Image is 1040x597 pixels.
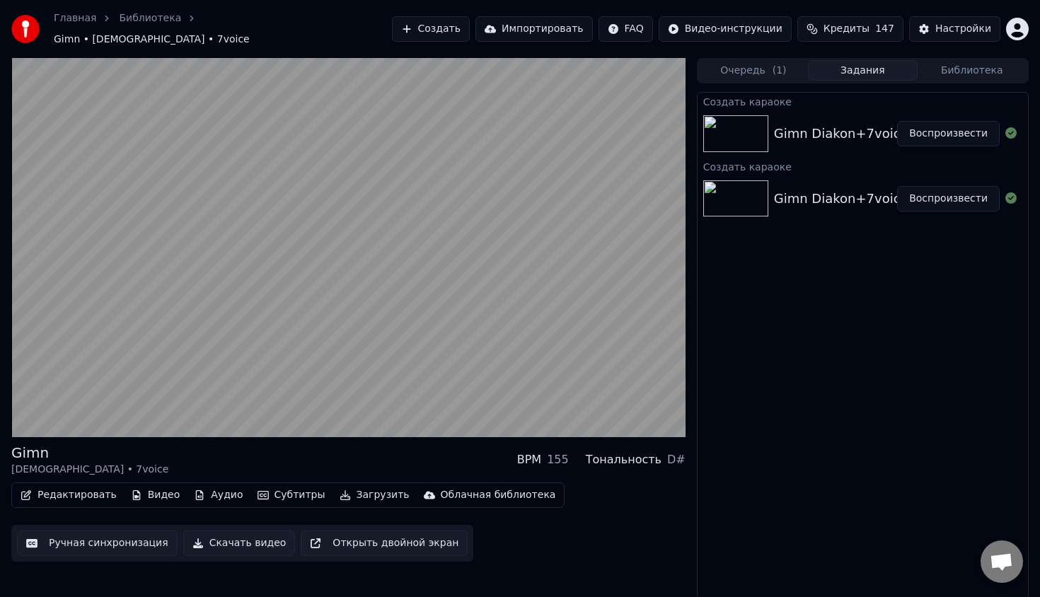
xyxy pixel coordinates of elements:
button: Видео [125,485,186,505]
button: Субтитры [252,485,331,505]
div: Настройки [935,22,991,36]
button: Задания [808,60,917,81]
button: Создать [392,16,470,42]
button: Кредиты147 [797,16,903,42]
div: Gimn Diakon+7voice+ [774,124,919,144]
div: BPM [517,451,541,468]
button: Видео-инструкции [659,16,792,42]
div: Создать караоке [698,158,1028,175]
button: FAQ [599,16,653,42]
nav: breadcrumb [54,11,392,47]
button: Воспроизвести [897,186,1000,211]
button: Библиотека [918,60,1027,81]
button: Воспроизвести [897,121,1000,146]
div: D# [667,451,686,468]
span: ( 1 ) [773,64,787,78]
button: Аудио [188,485,248,505]
span: 147 [875,22,894,36]
img: youka [11,15,40,43]
button: Скачать видео [183,531,296,556]
button: Ручная синхронизация [17,531,178,556]
div: Облачная библиотека [441,488,556,502]
button: Импортировать [475,16,593,42]
div: [DEMOGRAPHIC_DATA] • 7voice [11,463,168,477]
div: Тональность [586,451,661,468]
div: Открытый чат [981,540,1023,583]
button: Открыть двойной экран [301,531,468,556]
button: Редактировать [15,485,122,505]
button: Загрузить [334,485,415,505]
button: Настройки [909,16,1000,42]
a: Библиотека [119,11,181,25]
div: Gimn Diakon+7voice+ [774,189,919,209]
div: 155 [547,451,569,468]
div: Создать караоке [698,93,1028,110]
a: Главная [54,11,96,25]
span: Кредиты [824,22,869,36]
div: Gimn [11,443,168,463]
button: Очередь [699,60,808,81]
span: Gimn • [DEMOGRAPHIC_DATA] • 7voice [54,33,250,47]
